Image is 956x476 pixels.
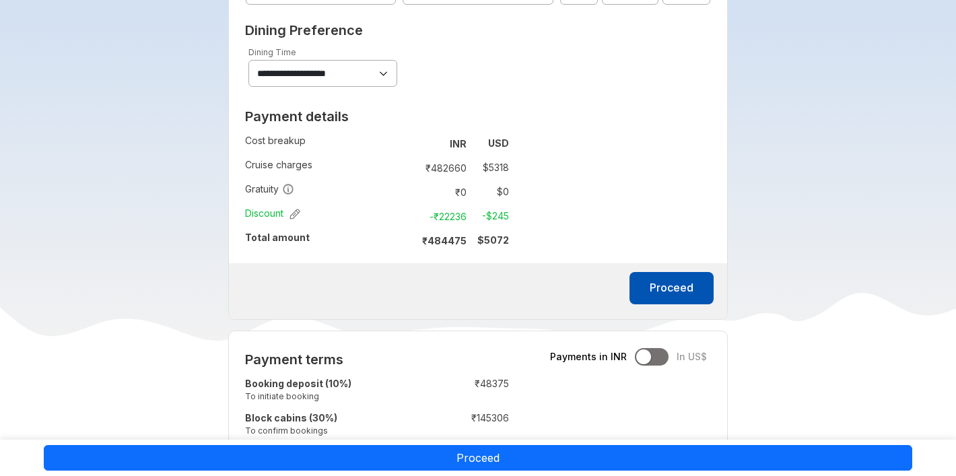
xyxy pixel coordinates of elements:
[245,182,294,196] span: Gratuity
[422,374,429,409] td: :
[550,350,627,364] span: Payments in INR
[245,207,300,220] span: Discount
[245,156,409,180] td: Cruise charges
[245,351,509,368] h2: Payment terms
[44,445,912,471] button: Proceed
[409,131,415,156] td: :
[450,138,467,149] strong: INR
[245,425,422,436] small: To confirm bookings
[477,234,509,246] strong: $ 5072
[248,47,296,57] label: Dining Time
[245,390,422,402] small: To initiate booking
[677,350,707,364] span: In US$
[429,409,509,443] td: ₹ 145306
[415,207,472,226] td: -₹ 22236
[245,378,351,389] strong: Booking deposit (10%)
[245,412,337,423] strong: Block cabins (30%)
[245,131,409,156] td: Cost breakup
[409,180,415,204] td: :
[488,137,509,149] strong: USD
[245,108,509,125] h2: Payment details
[415,158,472,177] td: ₹ 482660
[472,158,509,177] td: $ 5318
[629,272,714,304] button: Proceed
[409,204,415,228] td: :
[245,232,310,243] strong: Total amount
[245,22,712,38] h2: Dining Preference
[472,182,509,201] td: $ 0
[422,235,467,246] strong: ₹ 484475
[429,374,509,409] td: ₹ 48375
[409,228,415,252] td: :
[415,182,472,201] td: ₹ 0
[472,207,509,226] td: -$ 245
[422,409,429,443] td: :
[409,156,415,180] td: :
